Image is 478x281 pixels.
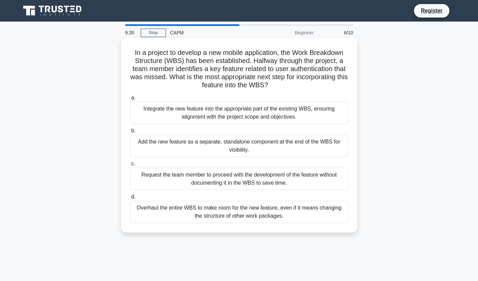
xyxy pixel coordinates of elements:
div: Request the team member to proceed with the development of the feature without documenting it in ... [130,168,348,190]
div: Integrate the new feature into the appropriate part of the existing WBS, ensuring alignment with ... [130,102,348,124]
div: Add the new feature as a separate, standalone component at the end of the WBS for visibility. [130,135,348,157]
a: Register [417,6,446,15]
div: 9:30 [121,26,141,39]
span: a. [131,95,136,100]
span: d. [131,194,136,199]
span: c. [131,161,135,166]
div: 6/10 [318,26,357,39]
div: CAPM [166,26,259,39]
h5: In a project to develop a new mobile application, the Work Breakdown Structure (WBS) has been est... [129,49,349,90]
div: Beginner [259,26,318,39]
span: b. [131,128,136,133]
a: Stop [141,29,166,37]
div: Overhaul the entire WBS to make room for the new feature, even if it means changing the structure... [130,201,348,223]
